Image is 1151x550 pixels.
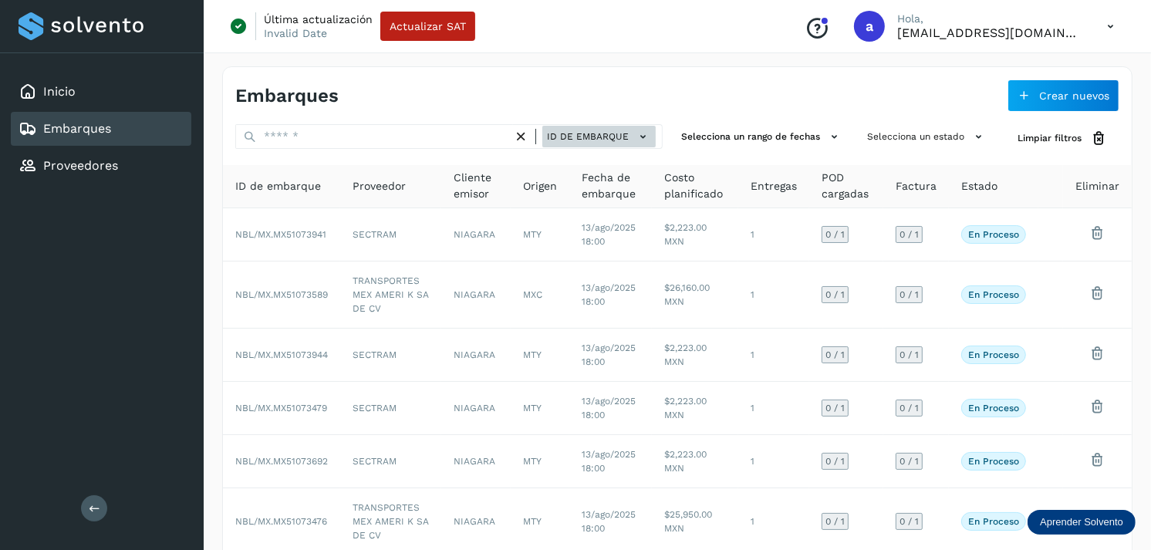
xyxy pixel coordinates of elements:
div: Embarques [11,112,191,146]
td: $2,223.00 MXN [652,329,738,382]
p: En proceso [968,229,1019,240]
td: SECTRAM [340,329,441,382]
span: 0 / 1 [825,290,845,299]
span: NBL/MX.MX51073692 [235,456,328,467]
span: 0 / 1 [825,350,845,359]
a: Inicio [43,84,76,99]
button: Selecciona un estado [861,124,993,150]
td: MTY [511,435,569,488]
p: Última actualización [264,12,373,26]
td: 1 [738,208,809,262]
button: Actualizar SAT [380,12,475,41]
span: Actualizar SAT [390,21,466,32]
button: Crear nuevos [1008,79,1119,112]
td: SECTRAM [340,208,441,262]
div: Proveedores [11,149,191,183]
span: NBL/MX.MX51073941 [235,229,326,240]
span: Eliminar [1075,178,1119,194]
td: MTY [511,329,569,382]
span: Factura [896,178,937,194]
td: 1 [738,382,809,435]
span: 13/ago/2025 18:00 [582,509,636,534]
span: Cliente emisor [454,170,498,202]
span: 13/ago/2025 18:00 [582,396,636,420]
button: Selecciona un rango de fechas [675,124,849,150]
td: $2,223.00 MXN [652,435,738,488]
p: En proceso [968,349,1019,360]
td: TRANSPORTES MEX AMERI K SA DE CV [340,262,441,329]
p: alejperez@niagarawater.com [897,25,1082,40]
span: 0 / 1 [825,517,845,526]
a: Proveedores [43,158,118,173]
span: Estado [961,178,997,194]
span: 0 / 1 [825,403,845,413]
span: 0 / 1 [825,457,845,466]
div: Aprender Solvento [1028,510,1136,535]
span: Proveedor [353,178,406,194]
td: NIAGARA [441,208,511,262]
p: Hola, [897,12,1082,25]
span: Costo planificado [664,170,726,202]
span: 0 / 1 [900,230,919,239]
td: SECTRAM [340,382,441,435]
span: Limpiar filtros [1018,131,1082,145]
td: NIAGARA [441,435,511,488]
td: 1 [738,435,809,488]
span: 0 / 1 [900,350,919,359]
td: MTY [511,382,569,435]
td: MTY [511,208,569,262]
p: Aprender Solvento [1040,516,1123,528]
button: Limpiar filtros [1005,124,1119,153]
span: 0 / 1 [900,457,919,466]
span: POD cargadas [822,170,871,202]
span: 13/ago/2025 18:00 [582,282,636,307]
td: 1 [738,329,809,382]
span: Origen [523,178,557,194]
span: 0 / 1 [900,290,919,299]
span: Entregas [751,178,797,194]
span: 0 / 1 [900,517,919,526]
span: 13/ago/2025 18:00 [582,449,636,474]
span: NBL/MX.MX51073476 [235,516,327,527]
p: En proceso [968,289,1019,300]
td: MXC [511,262,569,329]
p: En proceso [968,456,1019,467]
a: Embarques [43,121,111,136]
p: En proceso [968,403,1019,413]
span: NBL/MX.MX51073479 [235,403,327,413]
span: 13/ago/2025 18:00 [582,342,636,367]
td: NIAGARA [441,382,511,435]
span: NBL/MX.MX51073944 [235,349,328,360]
span: 0 / 1 [825,230,845,239]
span: Crear nuevos [1039,90,1109,101]
td: 1 [738,262,809,329]
h4: Embarques [235,85,339,107]
div: Inicio [11,75,191,109]
span: 0 / 1 [900,403,919,413]
td: SECTRAM [340,435,441,488]
td: $2,223.00 MXN [652,208,738,262]
td: $2,223.00 MXN [652,382,738,435]
span: 13/ago/2025 18:00 [582,222,636,247]
p: Invalid Date [264,26,327,40]
span: Fecha de embarque [582,170,640,202]
span: ID de embarque [547,130,629,143]
td: NIAGARA [441,329,511,382]
td: NIAGARA [441,262,511,329]
span: ID de embarque [235,178,321,194]
td: $26,160.00 MXN [652,262,738,329]
span: NBL/MX.MX51073589 [235,289,328,300]
button: ID de embarque [542,126,656,148]
p: En proceso [968,516,1019,527]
